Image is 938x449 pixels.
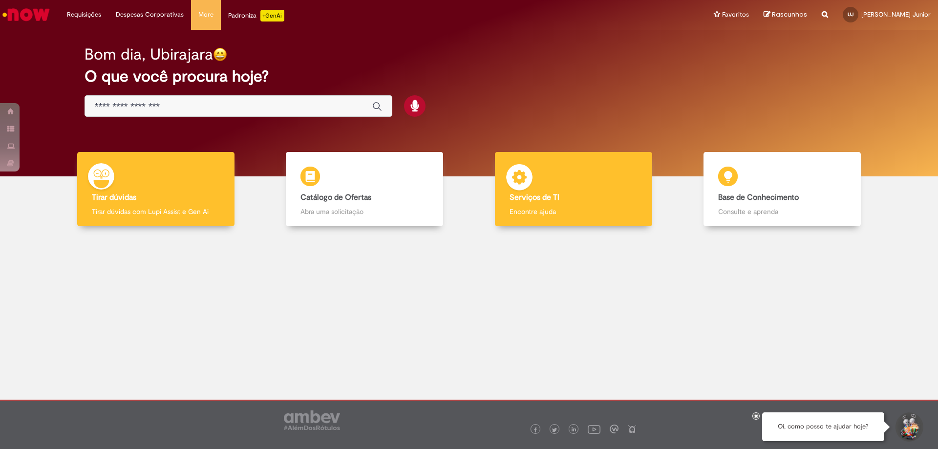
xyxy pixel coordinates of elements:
a: Catálogo de Ofertas Abra uma solicitação [260,152,469,227]
button: Iniciar Conversa de Suporte [894,412,923,442]
img: happy-face.png [213,47,227,62]
p: Abra uma solicitação [300,207,428,216]
a: Rascunhos [764,10,807,20]
p: Consulte e aprenda [718,207,846,216]
b: Base de Conhecimento [718,192,799,202]
img: logo_footer_workplace.png [610,425,618,433]
img: logo_footer_naosei.png [628,425,637,433]
span: UJ [848,11,853,18]
img: logo_footer_linkedin.png [572,427,576,433]
div: Oi, como posso te ajudar hoje? [762,412,884,441]
img: logo_footer_youtube.png [588,423,600,435]
span: Requisições [67,10,101,20]
div: Padroniza [228,10,284,21]
img: ServiceNow [1,5,51,24]
span: [PERSON_NAME] Junior [861,10,931,19]
img: logo_footer_twitter.png [552,428,557,432]
span: Favoritos [722,10,749,20]
span: Rascunhos [772,10,807,19]
span: Despesas Corporativas [116,10,184,20]
a: Base de Conhecimento Consulte e aprenda [678,152,887,227]
b: Serviços de TI [510,192,559,202]
p: Encontre ajuda [510,207,638,216]
h2: O que você procura hoje? [85,68,854,85]
img: logo_footer_facebook.png [533,428,538,432]
span: More [198,10,213,20]
a: Serviços de TI Encontre ajuda [469,152,678,227]
p: Tirar dúvidas com Lupi Assist e Gen Ai [92,207,220,216]
p: +GenAi [260,10,284,21]
h2: Bom dia, Ubirajara [85,46,213,63]
b: Catálogo de Ofertas [300,192,371,202]
a: Tirar dúvidas Tirar dúvidas com Lupi Assist e Gen Ai [51,152,260,227]
b: Tirar dúvidas [92,192,136,202]
img: logo_footer_ambev_rotulo_gray.png [284,410,340,430]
